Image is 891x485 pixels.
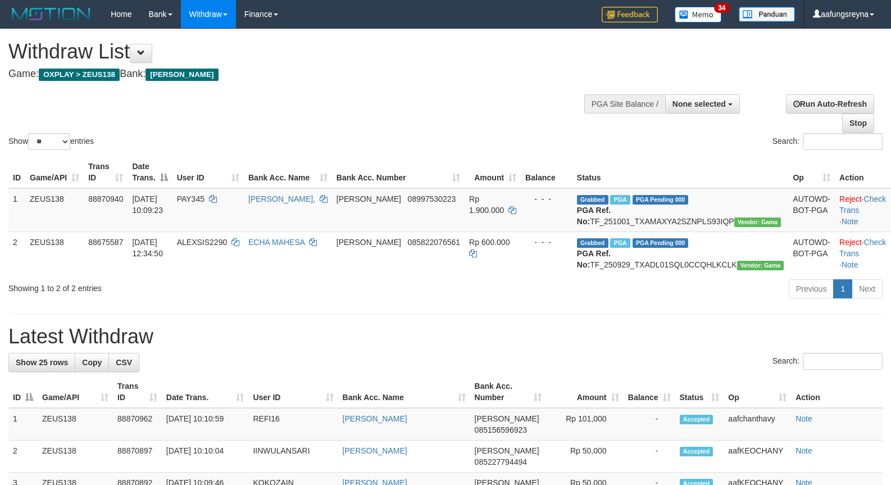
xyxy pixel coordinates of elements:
span: None selected [672,99,726,108]
th: Bank Acc. Name: activate to sort column ascending [338,376,470,408]
th: Date Trans.: activate to sort column ascending [162,376,249,408]
span: Copy 085227794494 to clipboard [475,457,527,466]
a: ECHA MAHESA [248,238,304,247]
span: [PERSON_NAME] [337,238,401,247]
td: ZEUS138 [38,408,113,441]
span: [PERSON_NAME] [337,194,401,203]
img: Feedback.jpg [602,7,658,22]
span: Grabbed [577,238,608,248]
th: Game/API: activate to sort column ascending [25,156,84,188]
td: TF_250929_TXADL01SQL0CCQHLKCLK [572,232,789,275]
td: 88870897 [113,441,162,473]
div: - - - [525,237,568,248]
a: Copy [75,353,109,372]
td: AUTOWD-BOT-PGA [788,232,835,275]
th: ID [8,156,25,188]
span: Rp 600.000 [469,238,510,247]
td: aafchanthavy [724,408,791,441]
a: [PERSON_NAME] [343,414,407,423]
td: 2 [8,441,38,473]
span: 34 [714,3,729,13]
td: [DATE] 10:10:04 [162,441,249,473]
img: Button%20Memo.svg [675,7,722,22]
th: Balance: activate to sort column ascending [624,376,675,408]
span: Copy 08997530223 to clipboard [408,194,456,203]
label: Search: [772,353,883,370]
h1: Withdraw List [8,40,583,63]
span: CSV [116,358,132,367]
span: PGA Pending [633,195,689,205]
b: PGA Ref. No: [577,249,611,269]
a: CSV [108,353,139,372]
a: Note [795,446,812,455]
td: TF_251001_TXAMAXYA2SZNPLS93IQP [572,188,789,232]
span: Grabbed [577,195,608,205]
span: Copy 085156596923 to clipboard [475,425,527,434]
td: REFI16 [248,408,338,441]
span: Accepted [680,415,713,424]
span: [PERSON_NAME] [475,446,539,455]
span: 88870940 [88,194,123,203]
th: User ID: activate to sort column ascending [172,156,244,188]
th: Status: activate to sort column ascending [675,376,724,408]
span: PGA Pending [633,238,689,248]
span: [PERSON_NAME] [475,414,539,423]
span: Show 25 rows [16,358,68,367]
th: Balance [521,156,572,188]
a: Stop [842,114,874,133]
span: Vendor URL: https://trx31.1velocity.biz [737,261,784,270]
th: Amount: activate to sort column ascending [465,156,521,188]
td: · · [835,232,890,275]
a: Note [842,260,858,269]
th: Status [572,156,789,188]
td: ZEUS138 [38,441,113,473]
input: Search: [803,353,883,370]
td: ZEUS138 [25,232,84,275]
span: Vendor URL: https://trx31.1velocity.biz [734,217,781,227]
th: Trans ID: activate to sort column ascending [113,376,162,408]
td: Rp 101,000 [546,408,623,441]
label: Search: [772,133,883,150]
td: AUTOWD-BOT-PGA [788,188,835,232]
a: Previous [789,279,834,298]
b: PGA Ref. No: [577,206,611,226]
span: Rp 1.900.000 [469,194,504,215]
th: Action [791,376,883,408]
th: Bank Acc. Number: activate to sort column ascending [470,376,547,408]
th: Bank Acc. Number: activate to sort column ascending [332,156,465,188]
th: Op: activate to sort column ascending [724,376,791,408]
td: - [624,441,675,473]
span: Marked by aafsolysreylen [610,195,630,205]
label: Show entries [8,133,94,150]
td: · · [835,188,890,232]
th: ID: activate to sort column descending [8,376,38,408]
th: Action [835,156,890,188]
td: ZEUS138 [25,188,84,232]
a: [PERSON_NAME] [343,446,407,455]
a: 1 [833,279,852,298]
img: panduan.png [739,7,795,22]
div: - - - [525,193,568,205]
a: Next [852,279,883,298]
th: Date Trans.: activate to sort column descending [128,156,172,188]
div: Showing 1 to 2 of 2 entries [8,278,363,294]
input: Search: [803,133,883,150]
h4: Game: Bank: [8,69,583,80]
th: Op: activate to sort column ascending [788,156,835,188]
div: PGA Site Balance / [584,94,665,114]
td: 1 [8,408,38,441]
span: [DATE] 10:09:23 [132,194,163,215]
span: OXPLAY > ZEUS138 [39,69,120,81]
a: Run Auto-Refresh [786,94,874,114]
td: aafKEOCHANY [724,441,791,473]
span: ALEXSIS2290 [177,238,228,247]
select: Showentries [28,133,70,150]
td: Rp 50,000 [546,441,623,473]
span: [DATE] 12:34:50 [132,238,163,258]
th: User ID: activate to sort column ascending [248,376,338,408]
th: Amount: activate to sort column ascending [546,376,623,408]
span: Copy [82,358,102,367]
a: Reject [839,194,862,203]
td: 88870962 [113,408,162,441]
span: Copy 085822076561 to clipboard [408,238,460,247]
